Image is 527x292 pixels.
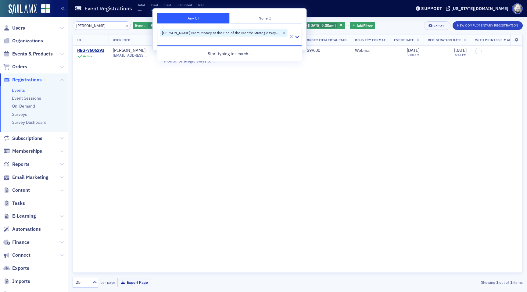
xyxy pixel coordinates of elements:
[454,48,467,53] span: [DATE]
[113,53,156,58] span: [EMAIL_ADDRESS][DOMAIN_NAME]
[198,7,203,14] span: —
[100,280,115,285] label: per page
[230,13,302,23] button: None Of
[3,37,43,44] a: Organizations
[113,38,131,42] span: User Info
[12,119,46,125] a: Survey Dashboard
[157,13,230,23] button: Any Of
[433,24,446,27] div: Export
[12,77,42,83] span: Registrations
[428,38,461,42] span: Registration Date
[37,4,50,14] a: View Homepage
[355,38,385,42] span: Delivery Format
[160,29,281,37] div: [PERSON_NAME] More Money at the End of the Month: Strategic Ways to Improve Cash Flow [[DATE] 9:0...
[451,6,508,11] div: [US_STATE][DOMAIN_NAME]
[133,22,345,30] div: Surgent's More Money at the End of the Month: Strategic Ways to Improve Cash Flow [9/30/2025 9:00am]
[350,22,375,30] button: AddFilter
[177,3,192,7] p: Refunded
[3,174,48,181] a: Email Marketing
[3,213,36,219] a: E-Learning
[455,53,467,57] time: 5:41 PM
[12,103,35,109] a: On-Demand
[307,48,320,53] span: $99.00
[446,6,511,11] button: [US_STATE][DOMAIN_NAME]
[12,51,53,57] span: Events & Products
[394,38,414,42] span: Event Date
[3,252,30,258] a: Connect
[41,4,50,13] img: SailAMX
[164,7,169,14] span: —
[77,48,104,53] a: REG-7606293
[3,161,30,168] a: Reports
[12,278,30,285] span: Imports
[3,226,41,233] a: Automations
[281,29,288,37] div: Remove Surgent's More Money at the End of the Month: Strategic Ways to Improve Cash Flow [9/30/20...
[12,148,42,155] span: Memberships
[377,280,523,285] div: Showing out of items
[307,38,346,42] span: Order Item Total Paid
[12,37,43,44] span: Organizations
[3,239,30,246] a: Finance
[77,38,81,42] span: ID
[151,7,156,14] span: —
[73,21,131,30] input: Search…
[3,135,42,142] a: Subscriptions
[495,280,499,285] strong: 1
[3,77,42,83] a: Registrations
[138,7,142,14] span: —
[113,48,145,53] a: [PERSON_NAME]
[3,25,25,31] a: Users
[357,23,373,28] span: Add Filter
[151,3,158,7] p: Paid
[12,252,30,258] span: Connect
[3,148,42,155] a: Memberships
[76,279,89,286] div: 25
[477,49,479,53] span: –
[453,22,523,28] a: New Complimentary Registration
[3,63,27,70] a: Orders
[12,213,36,219] span: E-Learning
[198,3,204,7] p: Net
[12,135,42,142] span: Subscriptions
[12,265,29,272] span: Exports
[117,278,151,287] button: Export Page
[12,161,30,168] span: Reports
[149,23,336,28] span: [PERSON_NAME] More Money at the End of the Month: Strategic Ways to Improve Cash Flow [[DATE] 9:0...
[453,21,523,30] button: New Complimentary Registration
[12,87,25,93] a: Events
[355,48,385,53] div: Webinar
[9,4,37,14] img: SailAMX
[135,23,145,28] span: Event
[12,187,30,194] span: Content
[124,23,130,28] button: ×
[3,265,29,272] a: Exports
[12,95,41,101] a: Event Sessions
[12,226,41,233] span: Automations
[3,200,25,207] a: Tasks
[83,54,92,58] div: Active
[3,278,30,285] a: Imports
[12,63,27,70] span: Orders
[12,200,25,207] span: Tasks
[12,174,48,181] span: Email Marketing
[407,48,419,53] span: [DATE]
[3,187,30,194] a: Content
[12,25,25,31] span: Users
[12,112,27,117] a: Surveys
[164,3,171,7] p: Paid
[509,280,513,285] strong: 1
[421,6,442,11] div: Support
[138,3,145,7] p: Total
[12,239,30,246] span: Finance
[3,51,53,57] a: Events & Products
[475,38,523,42] span: With Printed E-Materials
[157,48,302,59] div: Start typing to search…
[407,53,419,57] time: 9:00 AM
[84,5,132,12] h1: Event Registrations
[424,21,450,30] button: Export
[177,7,182,14] span: —
[512,3,523,14] span: Profile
